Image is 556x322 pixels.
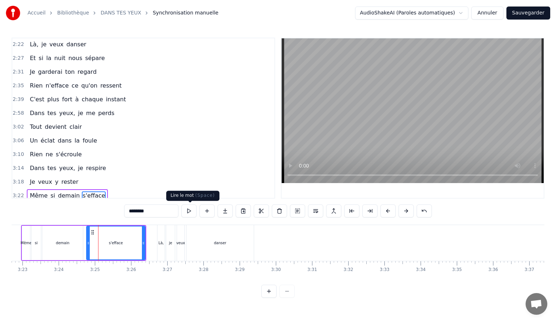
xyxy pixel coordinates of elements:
[44,123,67,131] span: devient
[57,9,89,17] a: Bibliothèque
[81,81,98,90] span: qu'on
[307,267,317,273] div: 3:31
[77,164,84,172] span: je
[506,7,550,20] button: Sauvegarder
[13,165,24,172] span: 3:14
[45,81,69,90] span: n'efface
[57,191,80,200] span: demain
[59,109,76,117] span: yeux,
[68,54,83,62] span: nous
[57,136,72,145] span: dans
[344,267,353,273] div: 3:32
[271,267,281,273] div: 3:30
[235,267,245,273] div: 3:29
[109,240,123,246] div: s'efface
[525,267,534,273] div: 3:37
[69,123,83,131] span: clair
[50,191,56,200] span: si
[38,54,44,62] span: si
[199,267,208,273] div: 3:28
[13,151,24,158] span: 3:10
[176,240,185,246] div: veux
[6,6,20,20] img: youka
[29,150,43,158] span: Rien
[13,55,24,62] span: 2:27
[37,178,53,186] span: veux
[13,123,24,131] span: 3:02
[90,267,100,273] div: 3:25
[60,178,79,186] span: rester
[45,150,54,158] span: ne
[77,109,84,117] span: je
[29,136,38,145] span: Un
[29,54,36,62] span: Et
[29,191,48,200] span: Même
[159,240,164,246] div: Là,
[54,54,66,62] span: nuit
[21,240,32,246] div: Même
[488,267,498,273] div: 3:36
[13,41,24,48] span: 2:22
[166,191,219,201] div: Lire le mot
[41,40,47,48] span: je
[59,164,76,172] span: yeux,
[163,267,172,273] div: 3:27
[214,240,226,246] div: danser
[416,267,426,273] div: 3:34
[77,68,97,76] span: regard
[56,240,69,246] div: demain
[47,109,57,117] span: tes
[55,150,83,158] span: s'écroule
[13,82,24,89] span: 2:35
[28,9,46,17] a: Accueil
[18,267,28,273] div: 3:23
[452,267,462,273] div: 3:35
[105,95,127,103] span: instant
[29,81,43,90] span: Rien
[471,7,503,20] button: Annuler
[71,81,79,90] span: ce
[82,136,98,145] span: foule
[46,54,52,62] span: la
[13,137,24,144] span: 3:06
[46,95,60,103] span: plus
[66,40,87,48] span: danser
[29,68,36,76] span: Je
[64,68,75,76] span: ton
[29,109,45,117] span: Dans
[29,95,45,103] span: C'est
[526,293,547,315] a: Ouvrir le chat
[29,164,45,172] span: Dans
[49,40,64,48] span: veux
[153,9,219,17] span: Synchronisation manuelle
[54,267,64,273] div: 3:24
[101,9,141,17] a: DANS TES YEUX
[28,9,218,17] nav: breadcrumb
[13,110,24,117] span: 2:58
[13,192,24,199] span: 3:22
[29,123,42,131] span: Tout
[75,95,80,103] span: à
[13,178,24,186] span: 3:18
[82,191,106,200] span: s'efface
[29,178,36,186] span: Je
[195,193,215,198] span: ( Space )
[100,81,122,90] span: ressent
[62,95,73,103] span: fort
[85,164,107,172] span: respire
[85,109,96,117] span: me
[74,136,80,145] span: la
[13,96,24,103] span: 2:39
[37,68,63,76] span: garderai
[97,109,115,117] span: perds
[35,240,38,246] div: si
[169,240,172,246] div: je
[29,40,39,48] span: Là,
[13,68,24,76] span: 2:31
[40,136,55,145] span: éclat
[54,178,59,186] span: y
[47,164,57,172] span: tes
[380,267,389,273] div: 3:33
[84,54,105,62] span: sépare
[81,95,104,103] span: chaque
